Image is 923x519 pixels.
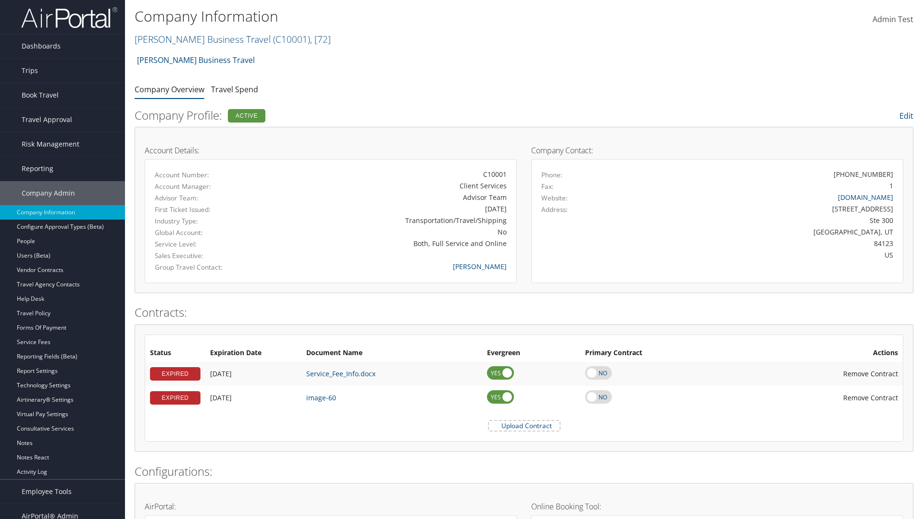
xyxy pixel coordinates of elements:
div: Add/Edit Date [210,394,297,402]
label: First Ticket Issued: [155,205,262,214]
span: Remove Contract [843,369,898,378]
label: Service Level: [155,239,262,249]
span: Travel Approval [22,108,72,132]
span: Company Admin [22,181,75,205]
div: [STREET_ADDRESS] [633,204,894,214]
div: Ste 300 [633,215,894,225]
th: Actions [733,345,903,362]
div: C10001 [277,169,507,179]
th: Primary Contract [580,345,733,362]
label: Upload Contract [489,421,560,431]
label: Account Manager: [155,182,262,191]
h4: Account Details: [145,147,517,154]
span: Employee Tools [22,480,72,504]
i: Remove Contract [834,364,843,383]
div: [PHONE_NUMBER] [834,169,893,179]
a: image-60 [306,393,336,402]
span: Risk Management [22,132,79,156]
label: Fax: [541,182,554,191]
div: Active [228,109,265,123]
h2: Contracts: [135,304,913,321]
a: [PERSON_NAME] Business Travel [137,50,255,70]
div: [DATE] [277,204,507,214]
h2: Company Profile: [135,107,649,124]
span: Reporting [22,157,53,181]
h1: Company Information [135,6,654,26]
h2: Configurations: [135,463,913,480]
div: 84123 [633,238,894,248]
span: Trips [22,59,38,83]
a: Company Overview [135,84,204,95]
span: , [ 72 ] [310,33,331,46]
span: ( C10001 ) [273,33,310,46]
th: Expiration Date [205,345,301,362]
div: Client Services [277,181,507,191]
div: [GEOGRAPHIC_DATA], UT [633,227,894,237]
i: Remove Contract [834,388,843,407]
label: Sales Executive: [155,251,262,260]
span: [DATE] [210,393,232,402]
th: Status [145,345,205,362]
a: Admin Test [873,5,913,35]
span: Book Travel [22,83,59,107]
div: Add/Edit Date [210,370,297,378]
label: Advisor Team: [155,193,262,203]
h4: Company Contact: [531,147,903,154]
label: Global Account: [155,228,262,237]
a: [PERSON_NAME] Business Travel [135,33,331,46]
label: Group Travel Contact: [155,262,262,272]
div: No [277,227,507,237]
div: Both, Full Service and Online [277,238,507,248]
div: EXPIRED [150,391,200,405]
span: [DATE] [210,369,232,378]
div: Advisor Team [277,192,507,202]
div: EXPIRED [150,367,200,381]
a: [DOMAIN_NAME] [838,193,893,202]
h4: Online Booking Tool: [531,503,903,510]
a: Service_Fee_Info.docx [306,369,375,378]
th: Document Name [301,345,482,362]
a: [PERSON_NAME] [453,262,507,271]
label: Website: [541,193,568,203]
h4: AirPortal: [145,503,517,510]
span: Remove Contract [843,393,898,402]
a: Travel Spend [211,84,258,95]
div: US [633,250,894,260]
div: Transportation/Travel/Shipping [277,215,507,225]
label: Account Number: [155,170,262,180]
label: Phone: [541,170,562,180]
a: Edit [899,111,913,121]
th: Evergreen [482,345,580,362]
span: Dashboards [22,34,61,58]
label: Address: [541,205,568,214]
label: Industry Type: [155,216,262,226]
img: airportal-logo.png [21,6,117,29]
span: Admin Test [873,14,913,25]
div: 1 [889,181,893,191]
